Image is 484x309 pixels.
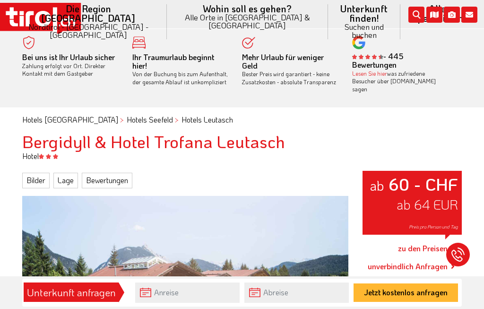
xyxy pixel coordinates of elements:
a: Hotels Leutasch [181,115,233,124]
a: Hotels Seefeld [127,115,173,124]
input: Anreise [135,283,240,303]
a: Bewertungen [82,173,132,188]
div: Unterkunft anfragen [26,284,116,300]
h1: Bergidyll & Hotel Trofana Leutasch [22,132,462,151]
a: Lage [53,173,78,188]
input: Abreise [244,283,349,303]
div: Hotel [15,151,469,161]
b: - 445 Bewertungen [352,51,404,70]
b: Ihr Traumurlaub beginnt hier! [132,52,214,71]
b: Mehr Urlaub für weniger Geld [242,52,324,71]
a: Hotels [GEOGRAPHIC_DATA] [22,115,118,124]
div: Von der Buchung bis zum Aufenthalt, der gesamte Ablauf ist unkompliziert [132,53,228,86]
small: Suchen und buchen [339,23,389,39]
div: Bester Preis wird garantiert - keine Zusatzkosten - absolute Transparenz [242,53,338,86]
a: zu den Preisen [398,237,448,260]
b: Bei uns ist Ihr Urlaub sicher [22,52,115,62]
a: [PHONE_NUMBER] [370,272,448,296]
div: was zufriedene Besucher über [DOMAIN_NAME] sagen [352,70,448,93]
i: Fotogalerie [444,7,460,23]
a: Bilder [22,173,50,188]
small: Nordtirol - [GEOGRAPHIC_DATA] - [GEOGRAPHIC_DATA] [21,23,156,39]
button: Jetzt kostenlos anfragen [354,283,458,302]
span: ab 64 EUR [397,196,458,213]
i: Kontakt [461,7,477,23]
div: Zahlung erfolgt vor Ort. Direkter Kontakt mit dem Gastgeber [22,53,118,78]
a: unverbindlich Anfragen [368,261,448,272]
i: Karte öffnen [426,7,442,23]
span: Preis pro Person und Tag [409,224,458,230]
small: Alle Orte in [GEOGRAPHIC_DATA] & [GEOGRAPHIC_DATA] [178,13,317,29]
strong: 60 - CHF [389,173,458,195]
small: ab [370,177,384,194]
a: Lesen Sie hier [352,70,387,77]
